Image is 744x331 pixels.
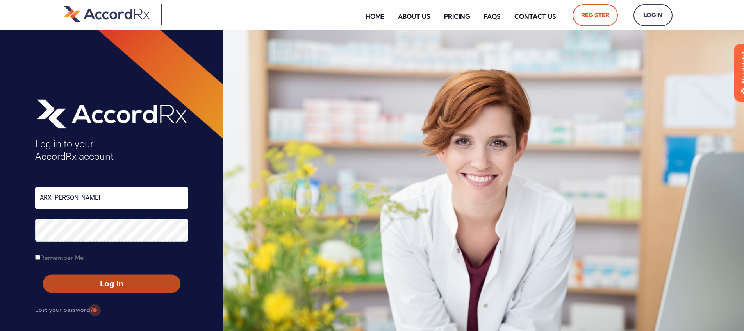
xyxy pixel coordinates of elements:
h4: Log in to your AccordRx account [35,138,188,163]
img: AccordRx_logo_header_white [35,97,188,130]
a: Contact Us [508,7,562,25]
img: default-logo [64,4,150,23]
a: FAQs [478,7,507,25]
a: Lost your password? [35,304,93,316]
a: About Us [392,7,436,25]
a: Login [633,4,673,26]
a: Register [573,4,618,26]
a: Pricing [438,7,476,25]
input: Username or Email Address [35,187,188,209]
input: Remember Me [35,255,40,260]
button: Log In [43,275,180,293]
label: Remember Me [35,251,84,264]
span: Log In [50,278,173,290]
span: Login [642,9,664,21]
a: Home [360,7,390,25]
span: Register [581,9,609,21]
